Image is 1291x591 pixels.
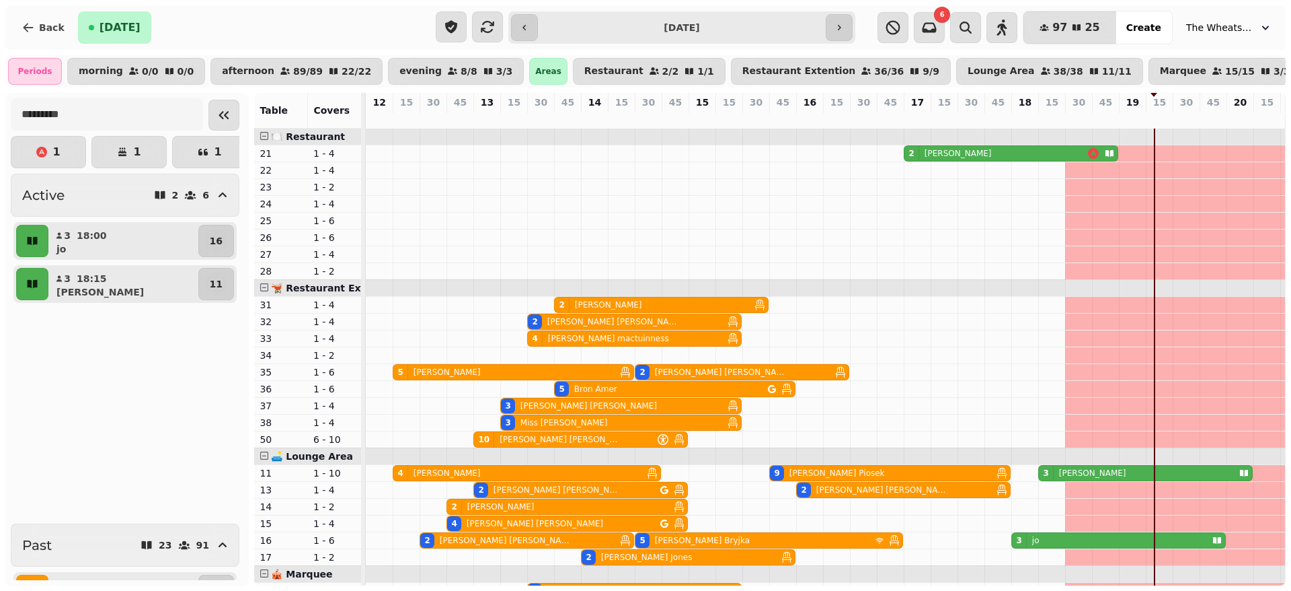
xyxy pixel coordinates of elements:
span: 97 [1052,22,1067,33]
p: 11 [260,466,303,480]
div: 3 [505,417,510,428]
p: 30 [1180,96,1193,109]
p: Marquee [1160,66,1206,77]
div: 2 [424,535,430,546]
p: 9 [777,112,788,125]
p: [PERSON_NAME] [PERSON_NAME] [440,535,570,546]
p: 0 [1235,112,1245,125]
p: 18 [1019,96,1031,109]
p: 15 [1261,96,1274,109]
p: 14 [588,96,601,109]
p: 18 [481,112,492,125]
p: 3 / 3 [1274,67,1290,76]
p: 15 [1153,96,1166,109]
p: 15 [696,96,709,109]
p: 26 [260,231,303,244]
span: 25 [1085,22,1099,33]
div: 10 [478,434,490,445]
p: 1 - 6 [313,534,356,547]
span: 🎪 Marquee [271,569,332,580]
div: 3 [505,401,510,411]
p: [PERSON_NAME] [PERSON_NAME] [500,434,623,445]
p: 28 [260,265,303,278]
p: 15 [615,96,628,109]
p: 0 [1261,112,1272,125]
p: 7 [562,112,573,125]
button: Past2391 [11,524,239,567]
h2: Active [22,186,65,205]
div: Periods [8,58,62,85]
div: Areas [529,58,568,85]
button: Restaurant Extention36/369/9 [731,58,951,85]
span: Table [260,105,288,116]
p: 6 - 10 [313,433,356,446]
p: 32 [260,315,303,328]
p: 1 - 4 [313,332,356,345]
p: 37 [260,399,303,413]
p: 30 [642,96,655,109]
p: 17 [260,551,303,564]
p: 22 / 22 [342,67,371,76]
p: 0 / 0 [142,67,159,76]
p: morning [79,66,123,77]
p: 1 - 4 [313,315,356,328]
p: 0 [1127,112,1138,125]
p: 27 [260,248,303,261]
span: 6 [940,11,945,18]
p: 1 - 6 [313,231,356,244]
p: 31 [260,298,303,312]
p: 45 [777,96,789,109]
p: 16 [210,234,223,248]
div: 2 [559,300,564,310]
button: 318:00jo [51,225,196,257]
p: 2 [912,112,923,125]
p: 7 [643,112,654,125]
p: 1 - 4 [313,399,356,413]
p: 45 [992,96,1005,109]
p: 12 [373,96,385,109]
p: [PERSON_NAME] [56,285,144,299]
div: 5 [397,367,403,378]
div: 2 [586,552,591,563]
p: 1 - 4 [313,517,356,530]
p: 14 [260,500,303,514]
div: 4 [397,468,403,479]
p: 11 [210,277,223,291]
p: jo [1032,535,1040,546]
button: Back [11,11,75,44]
p: 38 / 38 [1054,67,1083,76]
div: 2 [451,501,457,512]
p: Miss [PERSON_NAME] [520,417,608,428]
p: 1 - 2 [313,265,356,278]
p: 3 / 3 [496,67,513,76]
p: 3 [1019,112,1030,125]
button: The Wheatsheaf [1178,15,1280,40]
p: 1 / 1 [697,67,714,76]
p: 0 [1073,112,1084,125]
p: 1 [52,147,60,158]
p: afternoon [222,66,274,77]
p: 1 [133,147,141,158]
p: 1 - 4 [313,248,356,261]
span: Covers [313,105,350,116]
p: Bron Amer [574,384,617,394]
p: 15 [400,96,413,109]
p: 0 / 0 [178,67,194,76]
button: Lounge Area38/3811/11 [956,58,1143,85]
p: [PERSON_NAME] mactuinness [548,333,669,344]
p: 8 [589,112,600,125]
p: [PERSON_NAME] [467,501,535,512]
div: 9 [774,468,779,479]
span: 🛋️ Lounge Area [271,451,352,462]
p: 45 [884,96,897,109]
p: Restaurant Extention [742,66,855,77]
p: 16 [260,534,303,547]
p: 15 [260,517,303,530]
p: 21 [260,147,303,160]
p: 33 [260,332,303,345]
p: 9 / 9 [923,67,939,76]
p: 25 [260,214,303,228]
p: [PERSON_NAME] Jones [601,552,693,563]
p: evening [399,66,442,77]
p: 18:15 [77,272,107,285]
